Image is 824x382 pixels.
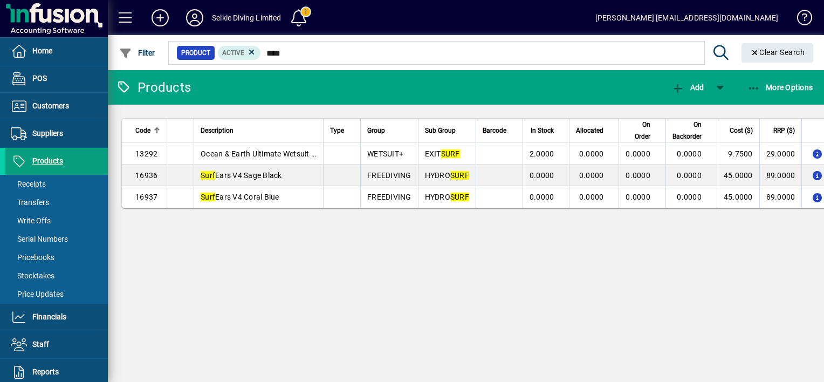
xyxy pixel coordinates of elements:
[677,193,702,201] span: 0.0000
[367,125,411,137] div: Group
[672,119,702,142] span: On Backorder
[5,285,108,303] a: Price Updates
[11,290,64,298] span: Price Updates
[5,193,108,212] a: Transfers
[32,367,59,376] span: Reports
[32,74,47,83] span: POS
[741,43,814,63] button: Clear
[717,186,759,208] td: 45.0000
[672,119,711,142] div: On Backorder
[677,149,702,158] span: 0.0000
[425,193,469,201] span: HYDRO
[750,48,805,57] span: Clear Search
[5,93,108,120] a: Customers
[576,125,603,137] span: Allocated
[201,171,215,180] em: Surf
[201,171,282,180] span: Ears V4 Sage Black
[717,143,759,165] td: 9.7500
[745,78,816,97] button: More Options
[671,83,704,92] span: Add
[530,125,564,137] div: In Stock
[11,198,49,207] span: Transfers
[531,125,554,137] span: In Stock
[11,271,54,280] span: Stocktakes
[181,47,210,58] span: Product
[425,171,469,180] span: HYDRO
[759,186,802,208] td: 89.0000
[759,165,802,186] td: 89.0000
[201,125,317,137] div: Description
[5,267,108,285] a: Stocktakes
[218,46,261,60] mat-chip: Activation Status: Active
[579,193,604,201] span: 0.0000
[119,49,155,57] span: Filter
[135,125,160,137] div: Code
[11,180,46,188] span: Receipts
[5,212,108,230] a: Write Offs
[626,149,650,158] span: 0.0000
[143,8,177,28] button: Add
[5,120,108,147] a: Suppliers
[579,149,604,158] span: 0.0000
[5,38,108,65] a: Home
[116,43,158,63] button: Filter
[483,125,506,137] span: Barcode
[5,65,108,92] a: POS
[330,125,354,137] div: Type
[5,230,108,248] a: Serial Numbers
[626,119,650,142] span: On Order
[135,149,157,158] span: 13292
[626,171,650,180] span: 0.0000
[11,253,54,262] span: Pricebooks
[759,143,802,165] td: 29.0000
[177,8,212,28] button: Profile
[201,193,279,201] span: Ears V4 Coral Blue
[32,46,52,55] span: Home
[425,125,456,137] span: Sub Group
[11,235,68,243] span: Serial Numbers
[32,156,63,165] span: Products
[425,149,460,158] span: EXIT
[367,125,385,137] span: Group
[5,331,108,358] a: Staff
[5,175,108,193] a: Receipts
[730,125,753,137] span: Cost ($)
[450,193,469,201] em: SURF
[530,193,554,201] span: 0.0000
[5,304,108,331] a: Financials
[32,101,69,110] span: Customers
[11,216,51,225] span: Write Offs
[483,125,516,137] div: Barcode
[135,125,150,137] span: Code
[576,125,613,137] div: Allocated
[530,149,554,158] span: 2.0000
[116,79,191,96] div: Products
[773,125,795,137] span: RRP ($)
[32,312,66,321] span: Financials
[32,340,49,349] span: Staff
[135,171,157,180] span: 16936
[789,2,811,37] a: Knowledge Base
[367,149,403,158] span: WETSUIT+
[201,193,215,201] em: Surf
[626,193,650,201] span: 0.0000
[201,149,370,158] span: Ocean & Earth Ultimate Wetsuit Repair Glue 30ml
[450,171,469,180] em: SURF
[330,125,344,137] span: Type
[595,9,778,26] div: [PERSON_NAME] [EMAIL_ADDRESS][DOMAIN_NAME]
[367,193,411,201] span: FREEDIVING
[212,9,281,26] div: Selkie Diving Limited
[579,171,604,180] span: 0.0000
[530,171,554,180] span: 0.0000
[222,49,244,57] span: Active
[201,125,234,137] span: Description
[669,78,706,97] button: Add
[441,149,460,158] em: SURF
[367,171,411,180] span: FREEDIVING
[5,248,108,267] a: Pricebooks
[425,125,469,137] div: Sub Group
[747,83,813,92] span: More Options
[32,129,63,138] span: Suppliers
[626,119,660,142] div: On Order
[717,165,759,186] td: 45.0000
